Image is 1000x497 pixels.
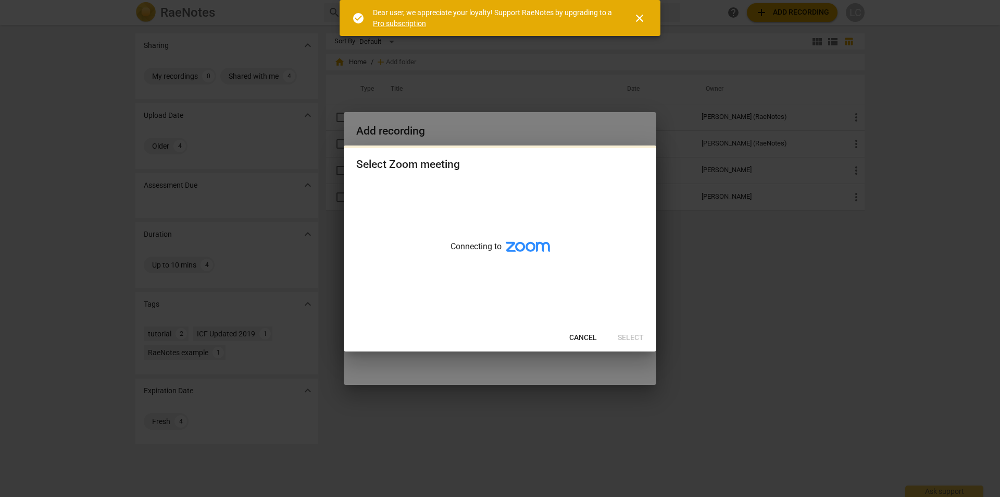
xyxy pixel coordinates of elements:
[561,329,605,347] button: Cancel
[569,333,597,343] span: Cancel
[373,19,426,28] a: Pro subscription
[356,158,460,171] div: Select Zoom meeting
[352,12,365,25] span: check_circle
[633,12,646,25] span: close
[344,181,656,324] div: Connecting to
[373,7,615,29] div: Dear user, we appreciate your loyalty! Support RaeNotes by upgrading to a
[627,6,652,31] button: Close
